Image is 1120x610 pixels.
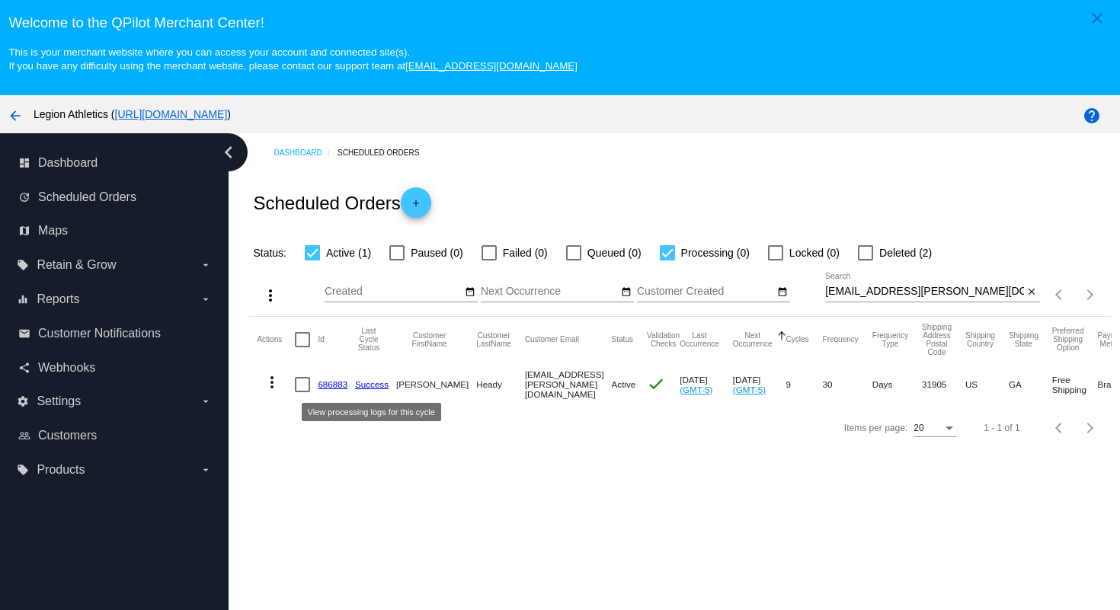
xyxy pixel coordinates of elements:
button: Clear [1024,284,1040,300]
span: Customers [38,429,97,442]
button: Change sorting for LastOccurrenceUtc [680,331,719,348]
mat-icon: arrow_back [6,107,24,125]
a: email Customer Notifications [18,321,212,346]
button: Change sorting for CustomerEmail [525,335,579,344]
mat-icon: more_vert [263,373,281,391]
mat-cell: Free Shipping [1052,362,1098,407]
a: share Webhooks [18,356,212,380]
span: Dashboard [38,156,98,170]
mat-cell: GA [1009,362,1052,407]
div: Items per page: [844,423,907,433]
mat-cell: Heady [476,362,525,407]
button: Change sorting for Status [612,335,633,344]
i: people_outline [18,430,30,442]
mat-cell: 31905 [922,362,965,407]
a: [URL][DOMAIN_NAME] [115,108,228,120]
i: arrow_drop_down [200,464,212,476]
i: dashboard [18,157,30,169]
a: Dashboard [274,141,338,164]
a: dashboard Dashboard [18,151,212,175]
mat-icon: check [647,375,665,393]
button: Previous page [1045,279,1075,310]
button: Change sorting for FrequencyType [872,331,908,348]
mat-icon: add [407,198,425,216]
button: Change sorting for CustomerLastName [476,331,511,348]
a: (GMT-5) [733,385,766,394]
mat-cell: Days [872,362,922,407]
h3: Welcome to the QPilot Merchant Center! [8,14,1111,31]
a: (GMT-5) [680,385,712,394]
span: Products [37,463,85,477]
button: Next page [1075,413,1106,443]
span: Active (1) [326,244,371,262]
mat-icon: date_range [621,286,632,299]
span: Failed (0) [503,244,548,262]
i: arrow_drop_down [200,395,212,407]
i: arrow_drop_down [200,293,212,305]
button: Change sorting for Id [318,335,324,344]
span: Queued (0) [587,244,642,262]
span: Settings [37,394,81,408]
i: update [18,191,30,203]
input: Created [325,286,462,298]
div: 1 - 1 of 1 [984,423,1019,433]
mat-cell: 9 [786,362,823,407]
input: Next Occurrence [481,286,618,298]
mat-header-cell: Validation Checks [647,317,680,362]
a: [EMAIL_ADDRESS][DOMAIN_NAME] [405,60,578,72]
mat-cell: [DATE] [733,362,786,407]
span: Legion Athletics ( ) [34,108,231,120]
button: Change sorting for ShippingState [1009,331,1038,348]
i: local_offer [17,259,29,271]
input: Customer Created [637,286,774,298]
span: Retain & Grow [37,258,116,272]
mat-header-cell: Actions [257,317,295,362]
button: Previous page [1045,413,1075,443]
span: Scheduled Orders [38,190,136,204]
i: email [18,327,30,340]
i: settings [17,395,29,407]
span: Customer Notifications [38,327,161,340]
button: Change sorting for CustomerFirstName [396,331,462,348]
button: Change sorting for NextOccurrenceUtc [733,331,773,348]
mat-cell: [DATE] [680,362,733,407]
a: Success [355,379,389,389]
button: Change sorting for ShippingPostcode [922,323,952,356]
mat-cell: [EMAIL_ADDRESS][PERSON_NAME][DOMAIN_NAME] [525,362,612,407]
i: map [18,225,30,237]
button: Next page [1075,279,1106,310]
span: Active [612,379,636,389]
span: Reports [37,292,79,306]
mat-icon: close [1026,286,1037,299]
mat-cell: 30 [823,362,872,407]
button: Change sorting for PreferredShippingOption [1052,327,1084,352]
i: local_offer [17,464,29,476]
button: Change sorting for LastProcessingCycleId [355,327,382,352]
span: Webhooks [38,361,95,375]
span: Locked (0) [789,244,840,262]
button: Change sorting for Cycles [786,335,809,344]
mat-icon: date_range [465,286,475,299]
button: Change sorting for Frequency [823,335,859,344]
input: Search [825,286,1024,298]
button: Change sorting for ShippingCountry [965,331,995,348]
a: Scheduled Orders [338,141,433,164]
mat-icon: more_vert [261,286,280,305]
i: share [18,362,30,374]
mat-icon: help [1083,107,1101,125]
span: Processing (0) [681,244,750,262]
a: map Maps [18,219,212,243]
mat-icon: date_range [777,286,788,299]
i: arrow_drop_down [200,259,212,271]
span: 20 [914,423,923,433]
i: equalizer [17,293,29,305]
mat-icon: close [1088,9,1106,27]
h2: Scheduled Orders [253,187,430,218]
span: Maps [38,224,68,238]
a: 686883 [318,379,347,389]
mat-cell: US [965,362,1009,407]
mat-cell: [PERSON_NAME] [396,362,476,407]
span: Paused (0) [411,244,462,262]
i: chevron_left [216,140,241,164]
a: update Scheduled Orders [18,185,212,209]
